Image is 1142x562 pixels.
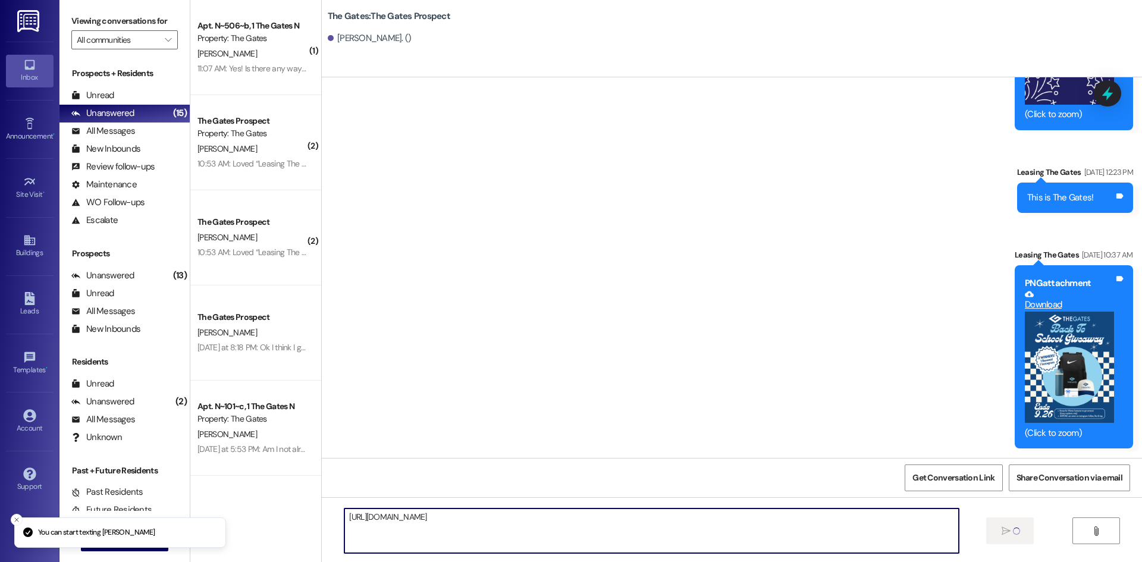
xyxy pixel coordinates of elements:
[59,356,190,368] div: Residents
[197,247,534,258] div: 10:53 AM: Loved “Leasing The Gates (The Gates): Yes, it will just stand in your account as a cred...
[1025,277,1091,289] b: PNG attachment
[71,323,140,335] div: New Inbounds
[197,127,308,140] div: Property: The Gates
[71,413,135,426] div: All Messages
[71,395,134,408] div: Unanswered
[71,89,114,102] div: Unread
[71,504,152,516] div: Future Residents
[165,35,171,45] i: 
[17,10,42,32] img: ResiDesk Logo
[46,364,48,372] span: •
[197,216,308,228] div: The Gates Prospect
[71,214,118,227] div: Escalate
[71,161,155,173] div: Review follow-ups
[71,287,114,300] div: Unread
[1015,249,1133,265] div: Leasing The Gates
[1017,166,1133,183] div: Leasing The Gates
[197,63,478,74] div: 11:07 AM: Yes! Is there any way you guys can use my deposit as the transfer fee??
[71,269,134,282] div: Unanswered
[6,464,54,496] a: Support
[1091,526,1100,536] i: 
[197,413,308,425] div: Property: The Gates
[1027,191,1094,204] div: This is The Gates!
[6,230,54,262] a: Buildings
[172,393,190,411] div: (2)
[1081,166,1133,178] div: [DATE] 12:23 PM
[59,67,190,80] div: Prospects + Residents
[197,143,257,154] span: [PERSON_NAME]
[43,189,45,197] span: •
[197,232,257,243] span: [PERSON_NAME]
[71,178,137,191] div: Maintenance
[71,378,114,390] div: Unread
[6,347,54,379] a: Templates •
[71,12,178,30] label: Viewing conversations for
[197,48,257,59] span: [PERSON_NAME]
[71,107,134,120] div: Unanswered
[1009,464,1130,491] button: Share Conversation via email
[71,196,145,209] div: WO Follow-ups
[1025,427,1114,439] div: (Click to zoom)
[59,464,190,477] div: Past + Future Residents
[197,158,534,169] div: 10:53 AM: Loved “Leasing The Gates (The Gates): Yes, it will just stand in your account as a cred...
[197,429,257,439] span: [PERSON_NAME]
[71,431,122,444] div: Unknown
[328,10,450,23] b: The Gates: The Gates Prospect
[905,464,1002,491] button: Get Conversation Link
[71,125,135,137] div: All Messages
[328,32,412,45] div: [PERSON_NAME]. ()
[71,486,143,498] div: Past Residents
[71,143,140,155] div: New Inbounds
[1025,290,1114,310] a: Download
[344,508,958,553] textarea: [URL][DOMAIN_NAME]
[11,514,23,526] button: Close toast
[197,311,308,324] div: The Gates Prospect
[77,30,159,49] input: All communities
[197,342,346,353] div: [DATE] at 8:18 PM: Ok I think I got that done!
[197,32,308,45] div: Property: The Gates
[170,266,190,285] div: (13)
[1002,526,1011,536] i: 
[6,406,54,438] a: Account
[197,20,308,32] div: Apt. N~506~b, 1 The Gates N
[1025,108,1114,121] div: (Click to zoom)
[170,104,190,123] div: (15)
[197,327,257,338] span: [PERSON_NAME]
[912,472,994,484] span: Get Conversation Link
[38,528,155,538] p: You can start texting [PERSON_NAME]
[6,288,54,321] a: Leads
[53,130,55,139] span: •
[6,172,54,204] a: Site Visit •
[1079,249,1132,261] div: [DATE] 10:37 AM
[1025,312,1114,423] button: Zoom image
[197,400,308,413] div: Apt. N~101~c, 1 The Gates N
[197,115,308,127] div: The Gates Prospect
[6,55,54,87] a: Inbox
[59,247,190,260] div: Prospects
[197,444,393,454] div: [DATE] at 5:53 PM: Am I not already signed up for winter?
[71,305,135,318] div: All Messages
[1016,472,1122,484] span: Share Conversation via email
